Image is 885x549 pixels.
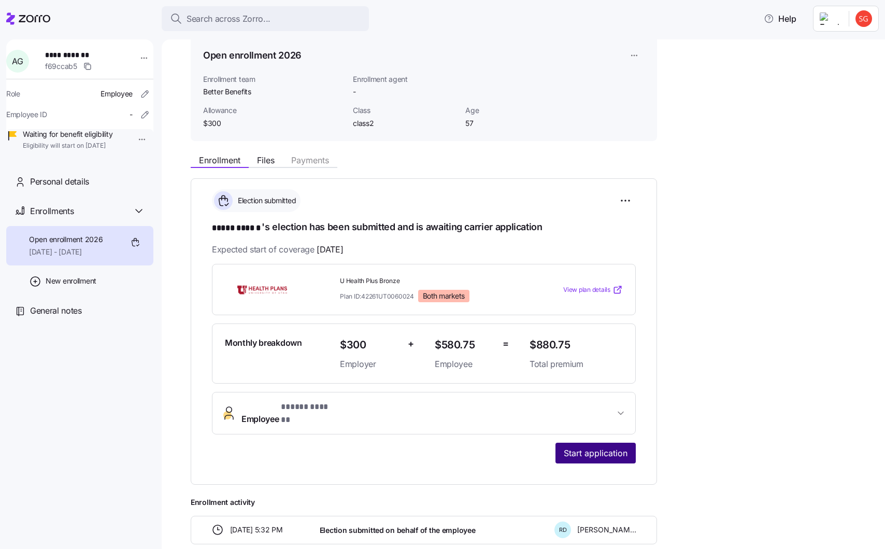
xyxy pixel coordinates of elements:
[340,358,399,371] span: Employer
[130,109,133,120] span: -
[203,105,345,116] span: Allowance
[423,291,465,301] span: Both markets
[212,220,636,235] h1: 's election has been submitted and is awaiting carrier application
[555,443,636,463] button: Start application
[23,142,112,150] span: Eligibility will start on [DATE]
[235,195,296,206] span: Election submitted
[30,175,89,188] span: Personal details
[203,87,345,97] span: Better Benefits
[755,8,805,29] button: Help
[340,292,414,301] span: Plan ID: 42261UT0060024
[212,243,343,256] span: Expected start of coverage
[241,401,336,426] span: Employee
[855,10,872,27] img: 69c119759c2b285e4fb91bb4c9123942
[257,156,275,164] span: Files
[225,336,302,349] span: Monthly breakdown
[563,285,610,295] span: View plan details
[29,234,103,245] span: Open enrollment 2026
[559,527,567,533] span: R D
[101,89,133,99] span: Employee
[340,336,399,354] span: $300
[564,447,627,459] span: Start application
[530,358,623,371] span: Total premium
[45,61,77,72] span: f69ccab5
[820,12,840,25] img: Employer logo
[408,336,414,351] span: +
[6,109,47,120] span: Employee ID
[503,336,509,351] span: =
[563,285,623,295] a: View plan details
[291,156,329,164] span: Payments
[162,6,369,31] button: Search across Zorro...
[530,336,623,354] span: $880.75
[353,118,457,129] span: class2
[203,49,302,62] h1: Open enrollment 2026
[320,525,476,536] span: Election submitted on behalf of the employee
[353,105,457,116] span: Class
[203,74,345,85] span: Enrollment team
[340,277,521,286] span: U Health Plus Bronze
[577,525,636,535] span: [PERSON_NAME]
[30,304,82,317] span: General notes
[23,129,112,139] span: Waiting for benefit eligibility
[317,243,343,256] span: [DATE]
[435,358,494,371] span: Employee
[12,57,23,65] span: A G
[435,336,494,354] span: $580.75
[191,497,657,508] span: Enrollment activity
[187,12,270,25] span: Search across Zorro...
[203,118,345,129] span: $300
[465,118,569,129] span: 57
[353,74,457,85] span: Enrollment agent
[353,87,356,97] span: -
[30,205,74,218] span: Enrollments
[6,89,20,99] span: Role
[225,278,299,302] img: University of Utah Health Plans
[199,156,240,164] span: Enrollment
[764,12,796,25] span: Help
[46,276,96,286] span: New enrollment
[230,525,283,535] span: [DATE] 5:32 PM
[465,105,569,116] span: Age
[29,247,103,257] span: [DATE] - [DATE]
